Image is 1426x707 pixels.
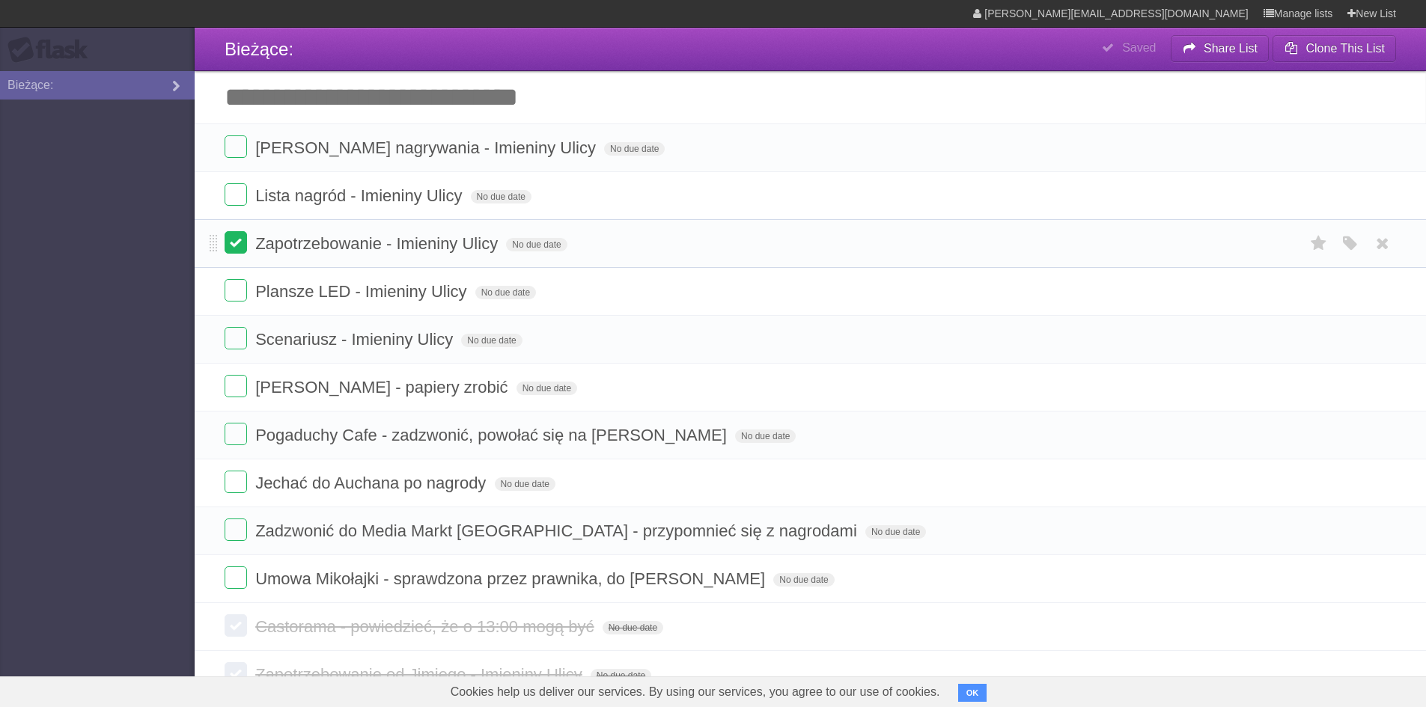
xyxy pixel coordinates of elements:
label: Done [225,471,247,493]
span: No due date [495,477,555,491]
span: Lista nagród - Imieniny Ulicy [255,186,466,205]
label: Done [225,183,247,206]
label: Done [225,375,247,397]
span: No due date [461,334,522,347]
label: Done [225,279,247,302]
span: Bieżące: [225,39,293,59]
span: Umowa Mikołajki - sprawdzona przez prawnika, do [PERSON_NAME] [255,569,769,588]
span: No due date [604,142,665,156]
label: Done [225,327,247,349]
span: Zapotrzebowanie - Imieniny Ulicy [255,234,502,253]
b: Saved [1122,41,1156,54]
label: Done [225,662,247,685]
span: No due date [506,238,567,251]
div: Flask [7,37,97,64]
label: Done [225,518,247,541]
span: No due date [475,286,536,299]
span: Plansze LED - Imieniny Ulicy [255,282,470,301]
button: OK [958,684,987,702]
span: Zapotrzebowanie od Jimiego - Imieniny Ulicy [255,665,586,684]
span: Pogaduchy Cafe - zadzwonić, powołać się na [PERSON_NAME] [255,426,731,444]
span: No due date [735,429,796,443]
span: Cookies help us deliver our services. By using our services, you agree to our use of cookies. [436,677,955,707]
span: No due date [865,525,926,539]
span: No due date [773,573,834,587]
span: Zadzwonić do Media Markt [GEOGRAPHIC_DATA] - przypomnieć się z nagrodami [255,521,861,540]
button: Share List [1171,35,1270,62]
span: No due date [603,621,663,634]
label: Done [225,231,247,254]
label: Done [225,614,247,637]
label: Done [225,423,247,445]
label: Star task [1305,231,1333,256]
span: No due date [517,382,577,395]
button: Clone This List [1273,35,1396,62]
b: Clone This List [1305,42,1385,55]
span: Scenariusz - Imieniny Ulicy [255,330,457,349]
span: [PERSON_NAME] - papiery zrobić [255,378,511,397]
label: Done [225,566,247,589]
span: No due date [471,190,531,203]
span: [PERSON_NAME] nagrywania - Imieniny Ulicy [255,138,600,157]
span: Jechać do Auchana po nagrody [255,474,490,492]
span: No due date [591,669,651,682]
b: Share List [1204,42,1258,55]
span: Castorama - powiedzieć, że o 13:00 mogą być [255,617,597,636]
label: Done [225,135,247,158]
